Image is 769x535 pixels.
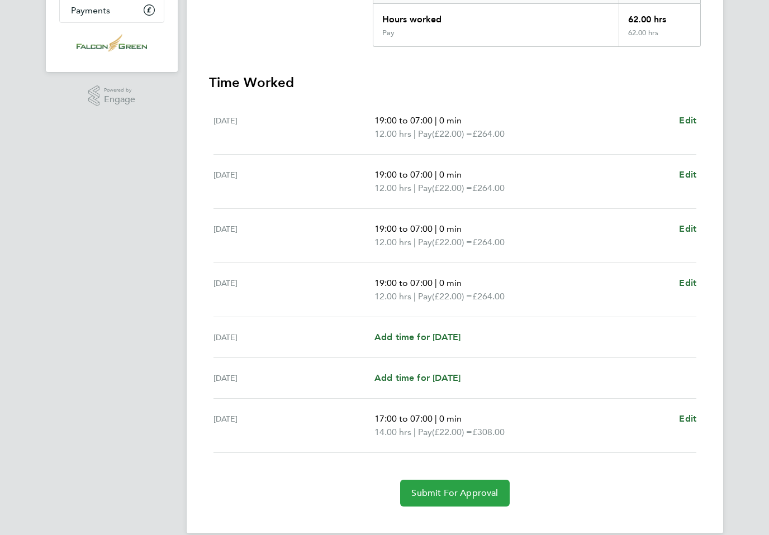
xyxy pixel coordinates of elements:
span: 19:00 to 07:00 [374,169,433,180]
span: Edit [679,223,696,234]
a: Add time for [DATE] [374,371,461,385]
span: 12.00 hrs [374,128,411,139]
span: (£22.00) = [432,291,472,302]
span: Add time for [DATE] [374,372,461,383]
div: 62.00 hrs [619,28,700,46]
span: Add time for [DATE] [374,332,461,342]
span: Pay [418,290,432,303]
span: Edit [679,169,696,180]
a: Edit [679,222,696,236]
span: Edit [679,278,696,288]
span: 0 min [439,223,462,234]
span: 0 min [439,115,462,126]
span: 12.00 hrs [374,291,411,302]
span: Pay [418,426,432,439]
span: | [435,169,437,180]
span: (£22.00) = [432,427,472,437]
a: Edit [679,412,696,426]
span: 17:00 to 07:00 [374,413,433,424]
span: £264.00 [472,183,505,193]
span: Submit For Approval [411,488,498,499]
span: | [435,223,437,234]
a: Edit [679,276,696,290]
span: 19:00 to 07:00 [374,223,433,234]
span: £264.00 [472,237,505,247]
button: Submit For Approval [400,480,509,507]
span: | [435,278,437,288]
span: £308.00 [472,427,505,437]
div: [DATE] [213,276,374,303]
span: (£22.00) = [432,237,472,247]
span: 19:00 to 07:00 [374,278,433,288]
div: [DATE] [213,114,374,141]
a: Edit [679,168,696,181]
span: 12.00 hrs [374,183,411,193]
span: 14.00 hrs [374,427,411,437]
span: Pay [418,236,432,249]
div: Hours worked [373,4,619,28]
span: Pay [418,127,432,141]
span: £264.00 [472,128,505,139]
a: Go to home page [59,34,164,52]
span: Edit [679,413,696,424]
span: (£22.00) = [432,183,472,193]
div: [DATE] [213,168,374,195]
div: [DATE] [213,222,374,249]
a: Powered byEngage [88,85,136,107]
span: | [435,115,437,126]
div: [DATE] [213,412,374,439]
div: [DATE] [213,331,374,344]
h3: Time Worked [209,74,701,92]
div: 62.00 hrs [619,4,700,28]
span: Engage [104,95,135,104]
span: £264.00 [472,291,505,302]
span: | [435,413,437,424]
span: | [414,183,416,193]
span: Payments [71,5,110,16]
span: 12.00 hrs [374,237,411,247]
span: 0 min [439,278,462,288]
span: (£22.00) = [432,128,472,139]
span: | [414,237,416,247]
div: [DATE] [213,371,374,385]
img: falcongreen-logo-retina.png [77,34,147,52]
a: Edit [679,114,696,127]
span: 0 min [439,169,462,180]
span: Edit [679,115,696,126]
span: | [414,427,416,437]
a: Add time for [DATE] [374,331,461,344]
span: 19:00 to 07:00 [374,115,433,126]
span: 0 min [439,413,462,424]
span: Pay [418,181,432,195]
span: | [414,128,416,139]
div: Pay [382,28,395,37]
span: Powered by [104,85,135,95]
span: | [414,291,416,302]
